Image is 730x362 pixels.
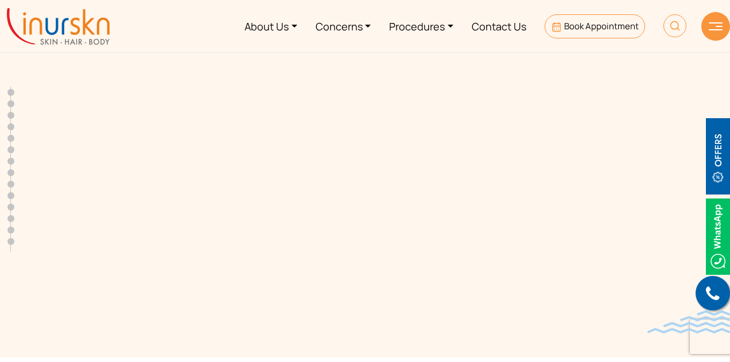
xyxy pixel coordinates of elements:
[380,5,463,48] a: Procedures
[647,310,730,333] img: bluewave
[706,198,730,275] img: Whatsappicon
[545,14,645,38] a: Book Appointment
[706,118,730,194] img: offerBt
[709,22,723,30] img: hamLine.svg
[306,5,380,48] a: Concerns
[235,5,306,48] a: About Us
[663,14,686,37] img: HeaderSearch
[706,229,730,242] a: Whatsappicon
[463,5,535,48] a: Contact Us
[564,20,639,32] span: Book Appointment
[7,8,110,45] img: inurskn-logo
